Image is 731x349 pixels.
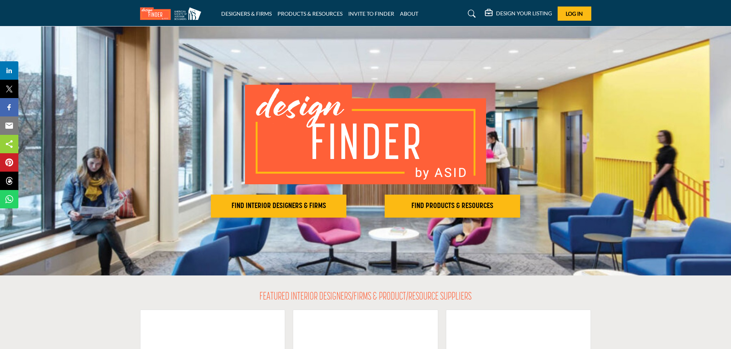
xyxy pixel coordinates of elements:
[485,9,552,18] div: DESIGN YOUR LISTING
[566,10,583,17] span: Log In
[140,7,205,20] img: Site Logo
[348,10,394,17] a: INVITE TO FINDER
[277,10,343,17] a: PRODUCTS & RESOURCES
[221,10,272,17] a: DESIGNERS & FIRMS
[213,202,344,211] h2: FIND INTERIOR DESIGNERS & FIRMS
[400,10,418,17] a: ABOUT
[496,10,552,17] h5: DESIGN YOUR LISTING
[211,195,346,218] button: FIND INTERIOR DESIGNERS & FIRMS
[245,85,486,184] img: image
[259,291,472,304] h2: FEATURED INTERIOR DESIGNERS/FIRMS & PRODUCT/RESOURCE SUPPLIERS
[558,7,591,21] button: Log In
[387,202,518,211] h2: FIND PRODUCTS & RESOURCES
[385,195,520,218] button: FIND PRODUCTS & RESOURCES
[460,8,481,20] a: Search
